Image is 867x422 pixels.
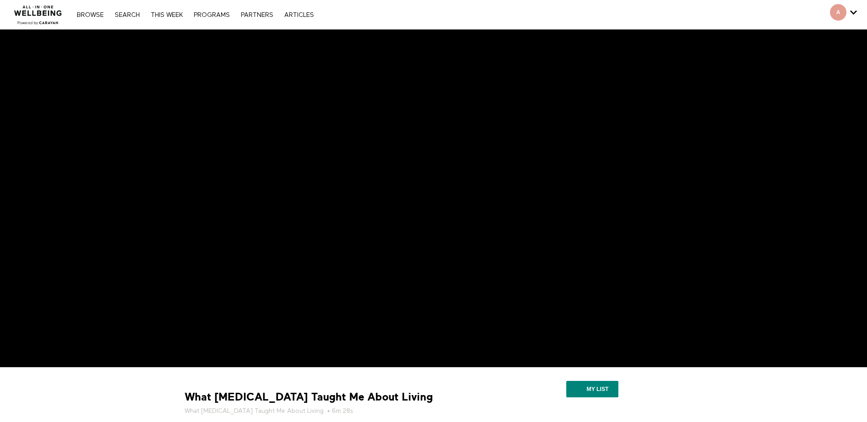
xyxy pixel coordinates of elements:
a: Browse [72,12,108,18]
nav: Primary [72,10,318,19]
h5: • 6m 28s [185,406,491,416]
a: PARTNERS [236,12,278,18]
strong: What [MEDICAL_DATA] Taught Me About Living [185,390,433,404]
button: My list [566,381,618,397]
a: Search [110,12,144,18]
a: What [MEDICAL_DATA] Taught Me About Living [185,406,324,416]
a: THIS WEEK [146,12,187,18]
a: PROGRAMS [189,12,234,18]
a: ARTICLES [280,12,319,18]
